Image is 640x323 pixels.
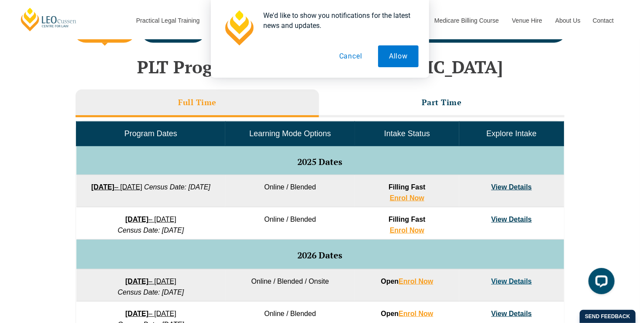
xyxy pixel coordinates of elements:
em: Census Date: [DATE] [118,227,184,234]
a: View Details [491,183,532,191]
a: View Details [491,216,532,223]
td: Online / Blended / Onsite [225,269,354,302]
img: notification icon [221,10,256,45]
button: Cancel [328,45,373,67]
strong: [DATE] [125,216,148,223]
em: Census Date: [DATE] [144,183,210,191]
h3: Full Time [178,97,217,107]
a: [DATE]– [DATE] [125,310,176,317]
a: View Details [491,310,532,317]
span: 2026 Dates [298,249,343,261]
span: Program Dates [124,129,177,138]
td: Online / Blended [225,207,354,240]
strong: [DATE] [125,278,148,285]
strong: Open [381,310,433,317]
a: Enrol Now [399,278,433,285]
strong: Open [381,278,433,285]
span: Intake Status [384,129,430,138]
strong: Filling Fast [389,216,425,234]
strong: [DATE] [125,310,148,317]
a: [DATE]– [DATE] [125,278,176,285]
iframe: LiveChat chat widget [582,265,618,301]
em: Census Date: [DATE] [118,289,184,296]
strong: [DATE] [91,183,114,191]
span: 2025 Dates [298,156,343,168]
a: [DATE]– [DATE] [125,216,176,223]
strong: Filling Fast [389,183,425,202]
h3: Part Time [422,97,462,107]
span: Explore Intake [486,129,537,138]
a: View Details [491,278,532,285]
a: [DATE]– [DATE] [91,183,142,191]
td: Online / Blended [225,175,354,207]
a: Enrol Now [399,310,433,317]
a: Enrol Now [390,227,424,234]
button: Allow [378,45,419,67]
span: Learning Mode Options [249,129,331,138]
a: Enrol Now [390,194,424,202]
div: We'd like to show you notifications for the latest news and updates. [256,10,419,31]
